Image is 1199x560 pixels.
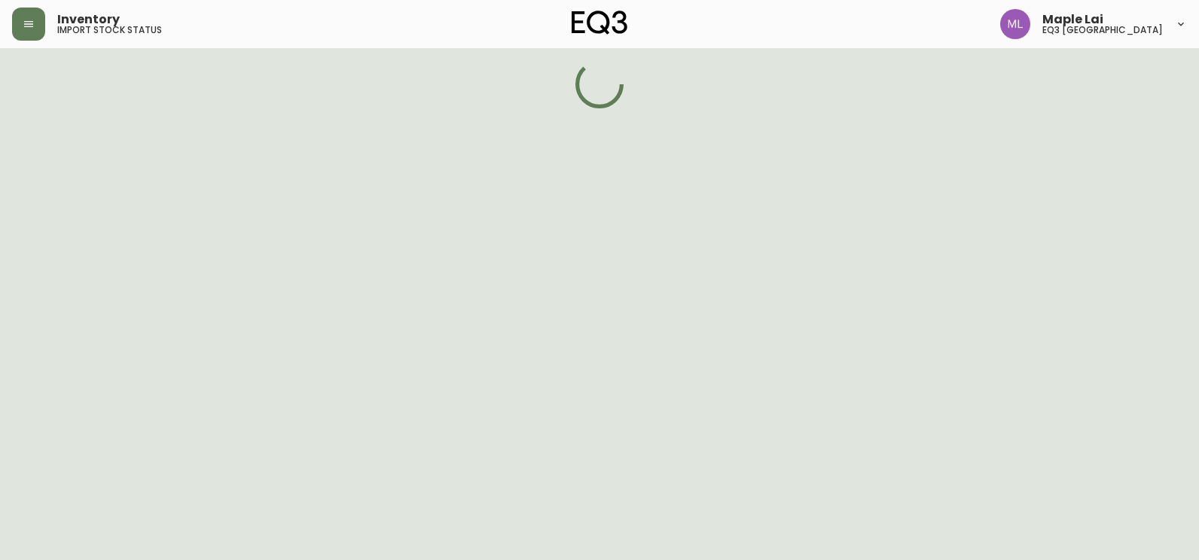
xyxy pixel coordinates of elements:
h5: eq3 [GEOGRAPHIC_DATA] [1042,26,1163,35]
img: logo [572,11,627,35]
img: 61e28cffcf8cc9f4e300d877dd684943 [1000,9,1030,39]
h5: import stock status [57,26,162,35]
span: Maple Lai [1042,14,1103,26]
span: Inventory [57,14,120,26]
